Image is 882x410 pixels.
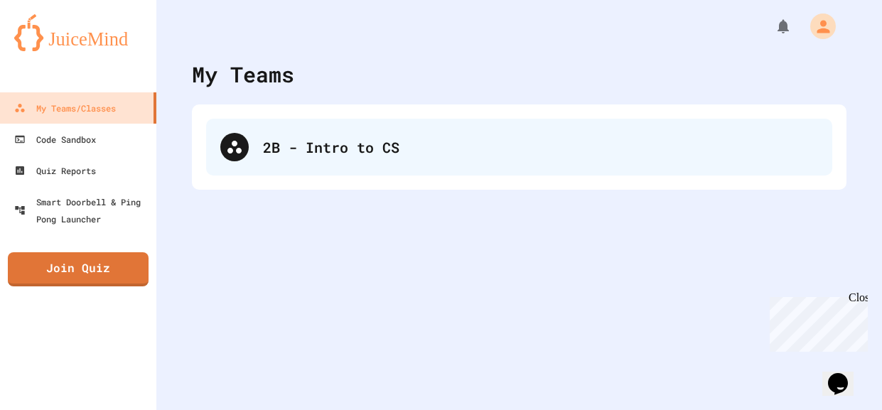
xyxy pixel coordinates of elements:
iframe: chat widget [764,291,868,352]
a: Join Quiz [8,252,149,286]
div: Code Sandbox [14,131,96,148]
img: logo-orange.svg [14,14,142,51]
div: 2B - Intro to CS [263,136,818,158]
iframe: chat widget [822,353,868,396]
div: My Account [795,10,839,43]
div: My Notifications [748,14,795,38]
div: Chat with us now!Close [6,6,98,90]
div: My Teams/Classes [14,99,116,117]
div: Smart Doorbell & Ping Pong Launcher [14,193,151,227]
div: My Teams [192,58,294,90]
div: Quiz Reports [14,162,96,179]
div: 2B - Intro to CS [206,119,832,176]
